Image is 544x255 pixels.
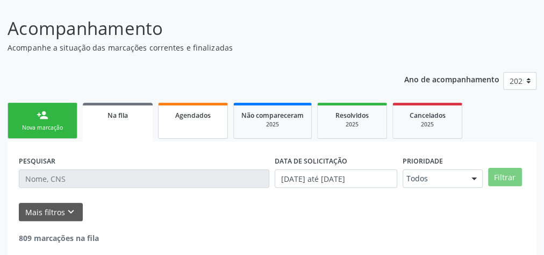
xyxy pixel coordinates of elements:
input: Nome, CNS [19,169,269,188]
div: 2025 [325,121,379,129]
p: Acompanhamento [8,15,378,42]
span: Todos [406,173,461,184]
i: keyboard_arrow_down [65,206,77,218]
div: Nova marcação [16,124,69,132]
p: Ano de acompanhamento [404,72,499,86]
div: 2025 [400,121,454,129]
div: person_add [37,109,48,121]
label: PESQUISAR [19,153,55,169]
span: Cancelados [410,111,446,120]
button: Filtrar [488,168,522,186]
span: Resolvidos [335,111,369,120]
strong: 809 marcações na fila [19,233,99,243]
label: Prioridade [403,153,443,169]
button: Mais filtroskeyboard_arrow_down [19,203,83,222]
p: Acompanhe a situação das marcações correntes e finalizadas [8,42,378,53]
span: Na fila [108,111,128,120]
span: Não compareceram [241,111,304,120]
div: 2025 [241,121,304,129]
span: Agendados [175,111,211,120]
input: Selecione um intervalo [275,169,397,188]
label: DATA DE SOLICITAÇÃO [275,153,347,169]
